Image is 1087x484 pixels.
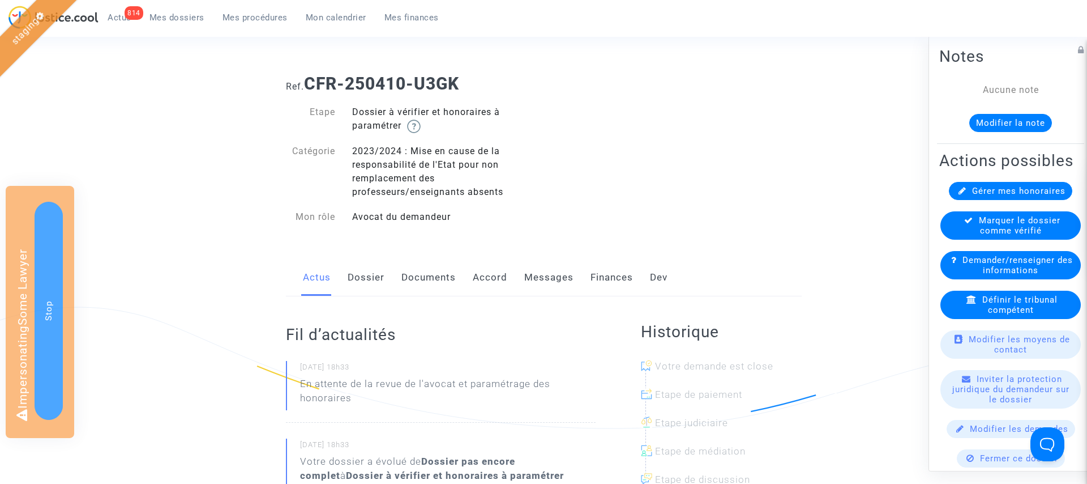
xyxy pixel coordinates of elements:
a: Messages [524,259,574,296]
div: Etape [277,105,344,133]
button: Stop [35,202,63,420]
span: Gérer mes honoraires [972,186,1065,196]
div: Aucune note [956,83,1065,97]
span: Actus [108,12,131,23]
a: Dossier [348,259,384,296]
a: Mes procédures [213,9,297,26]
button: Modifier la note [969,114,1052,132]
a: Mon calendrier [297,9,375,26]
h2: Fil d’actualités [286,325,596,345]
h2: Actions possibles [939,151,1082,171]
span: Modifier les demandes [970,424,1068,434]
span: Demander/renseigner des informations [962,255,1073,275]
div: Votre dossier a évolué de à [300,455,596,483]
span: Marquer le dossier comme vérifié [979,215,1060,236]
div: Catégorie [277,145,344,199]
div: Avocat du demandeur [344,210,543,224]
span: Inviter la protection juridique du demandeur sur le dossier [952,374,1069,405]
b: CFR-250410-U3GK [304,74,459,94]
h2: Notes [939,46,1082,66]
img: help.svg [407,120,421,133]
a: Documents [401,259,456,296]
span: Fermer ce dossier [980,453,1058,464]
a: 814Actus [99,9,140,26]
div: 814 [125,6,143,20]
span: Ref. [286,81,304,92]
a: staging [9,15,41,47]
span: Votre demande est close [655,360,773,372]
div: Impersonating [6,186,74,438]
span: Modifier les moyens de contact [969,334,1070,355]
div: Dossier à vérifier et honoraires à paramétrer [344,105,543,133]
span: Mes procédures [222,12,288,23]
a: Actus [303,259,331,296]
span: Mes dossiers [149,12,204,23]
small: [DATE] 18h33 [300,362,596,377]
a: Mes dossiers [140,9,213,26]
a: Accord [473,259,507,296]
small: [DATE] 18h33 [300,440,596,455]
h2: Historique [641,322,802,342]
span: Définir le tribunal compétent [982,295,1058,315]
span: Mon calendrier [306,12,366,23]
a: Finances [590,259,633,296]
a: Dev [650,259,667,296]
div: 2023/2024 : Mise en cause de la responsabilité de l'Etat pour non remplacement des professeurs/en... [344,145,543,199]
b: Dossier à vérifier et honoraires à paramétrer [346,470,564,481]
img: jc-logo.svg [8,6,99,29]
p: En attente de la revue de l'avocat et paramétrage des honoraires [300,377,596,411]
a: Mes finances [375,9,448,26]
span: Mes finances [384,12,439,23]
div: Mon rôle [277,210,344,224]
span: Stop [44,301,54,321]
iframe: Help Scout Beacon - Open [1030,427,1064,461]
